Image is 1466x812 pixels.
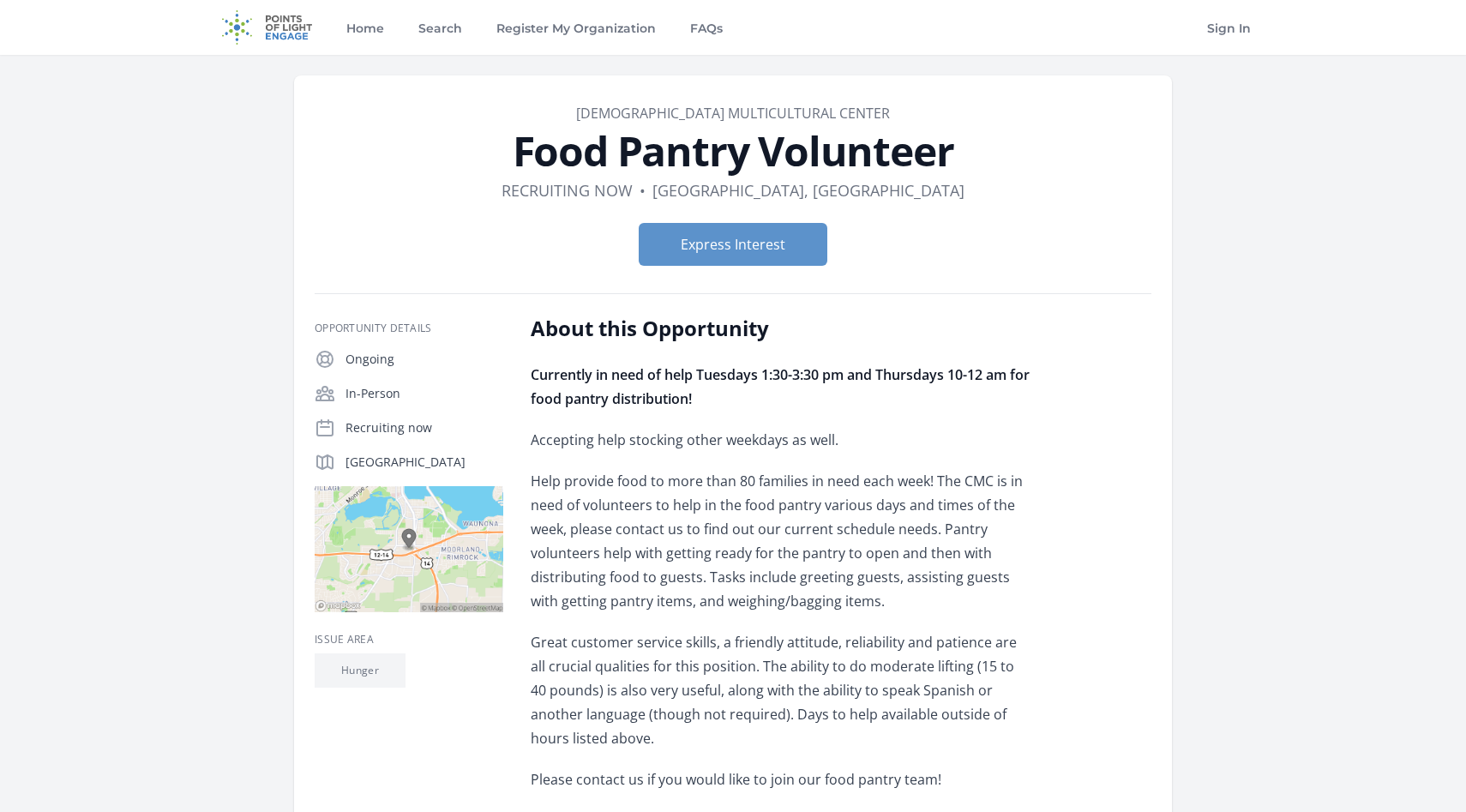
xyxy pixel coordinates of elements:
button: Express Interest [639,223,827,266]
p: Help provide food to more than 80 families in need each week! The CMC is in need of volunteers to... [531,469,1032,613]
p: In-Person [345,385,503,402]
div: • [640,178,646,202]
h3: Opportunity Details [315,322,503,335]
p: Accepting help stocking other weekdays as well. [531,428,1032,452]
li: Hunger [315,653,406,688]
p: [GEOGRAPHIC_DATA] [345,454,503,471]
h1: Food Pantry Volunteer [315,130,1151,171]
h3: Issue area [315,633,503,647]
p: Ongoing [345,351,503,368]
a: [DEMOGRAPHIC_DATA] Multicultural Center [576,104,890,123]
img: Map [315,486,503,612]
h2: About this Opportunity [531,315,1032,342]
p: Recruiting now [345,419,503,436]
p: Great customer service skills, a friendly attitude, reliability and patience are all crucial qual... [531,630,1032,750]
dd: Recruiting now [502,178,633,202]
strong: Currently in need of help Tuesdays 1:30-3:30 pm and Thursdays 10-12 am for food pantry distribution! [531,365,1030,408]
dd: [GEOGRAPHIC_DATA], [GEOGRAPHIC_DATA] [652,178,964,202]
p: Please contact us if you would like to join our food pantry team! [531,767,1032,791]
